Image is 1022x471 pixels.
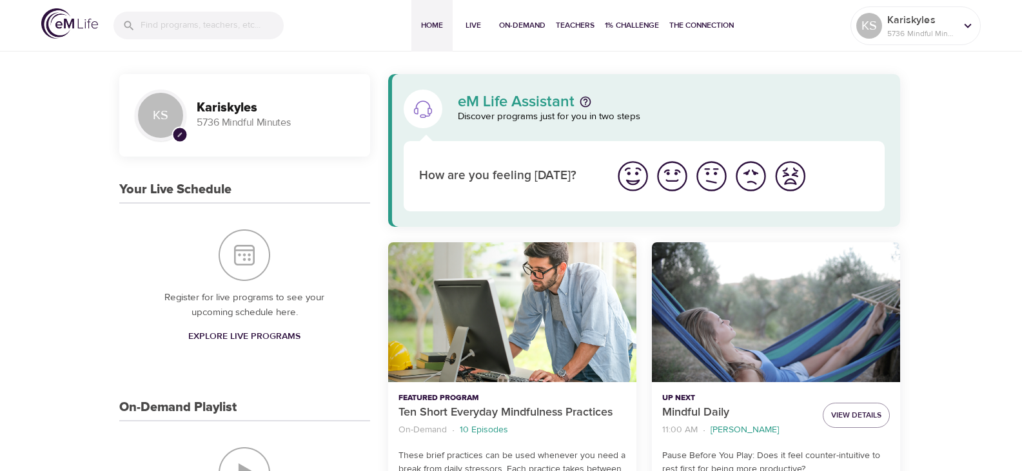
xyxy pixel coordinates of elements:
[887,28,956,39] p: 5736 Mindful Minutes
[183,325,306,349] a: Explore Live Programs
[771,157,810,196] button: I'm feeling worst
[711,423,779,437] p: [PERSON_NAME]
[662,404,812,421] p: Mindful Daily
[188,329,300,345] span: Explore Live Programs
[417,19,447,32] span: Home
[605,19,659,32] span: 1% Challenge
[398,423,447,437] p: On-Demand
[772,159,808,194] img: worst
[119,400,237,415] h3: On-Demand Playlist
[135,90,186,141] div: KS
[41,8,98,39] img: logo
[398,392,626,404] p: Featured Program
[823,403,890,428] button: View Details
[499,19,545,32] span: On-Demand
[141,12,284,39] input: Find programs, teachers, etc...
[452,421,455,439] li: ·
[458,94,575,110] p: eM Life Assistant
[662,392,812,404] p: Up Next
[662,421,812,439] nav: breadcrumb
[119,182,231,197] h3: Your Live Schedule
[733,159,769,194] img: bad
[197,115,355,130] p: 5736 Mindful Minutes
[458,19,489,32] span: Live
[613,157,653,196] button: I'm feeling great
[388,242,636,382] button: Ten Short Everyday Mindfulness Practices
[887,12,956,28] p: Kariskyles
[197,101,355,115] h3: Kariskyles
[413,99,433,119] img: eM Life Assistant
[653,157,692,196] button: I'm feeling good
[145,291,344,320] p: Register for live programs to see your upcoming schedule here.
[703,421,705,439] li: ·
[669,19,734,32] span: The Connection
[662,423,698,437] p: 11:00 AM
[419,167,598,186] p: How are you feeling [DATE]?
[556,19,595,32] span: Teachers
[398,421,626,439] nav: breadcrumb
[652,242,900,382] button: Mindful Daily
[692,157,731,196] button: I'm feeling ok
[856,13,882,39] div: KS
[654,159,690,194] img: good
[460,423,508,437] p: 10 Episodes
[694,159,729,194] img: ok
[398,404,626,421] p: Ten Short Everyday Mindfulness Practices
[731,157,771,196] button: I'm feeling bad
[458,110,885,124] p: Discover programs just for you in two steps
[831,409,881,422] span: View Details
[219,229,270,281] img: Your Live Schedule
[615,159,651,194] img: great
